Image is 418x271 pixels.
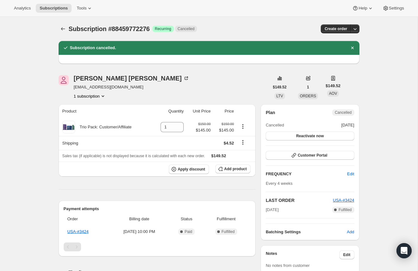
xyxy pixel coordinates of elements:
th: Quantity [152,104,186,118]
nav: Pagination [64,242,251,251]
h2: Subscription cancelled. [70,45,116,51]
button: Shipping actions [238,139,248,146]
img: product img [62,121,75,133]
th: Unit Price [186,104,212,118]
span: Subscription #88459772276 [69,25,150,32]
span: $4.52 [224,141,234,145]
button: Settings [379,4,408,13]
button: Subscriptions [36,4,72,13]
th: Product [59,104,152,118]
span: Settings [389,6,404,11]
span: LTV [276,94,283,98]
span: Help [358,6,367,11]
span: Recurring [155,26,171,31]
span: Add product [224,166,247,171]
span: Cancelled [266,122,284,128]
span: [EMAIL_ADDRESS][DOMAIN_NAME] [74,84,189,90]
th: Shipping [59,136,152,150]
span: Status [171,216,202,222]
span: $149.52 [211,153,226,158]
button: Product actions [238,123,248,130]
span: Tony Johnson [59,75,69,85]
span: Cancelled [335,110,351,115]
th: Order [64,212,109,226]
th: Price [212,104,236,118]
button: Add [343,227,358,237]
button: Reactivate now [266,132,354,140]
small: $150.00 [198,122,211,126]
span: 1 [307,85,309,90]
h2: FREQUENCY [266,171,347,177]
span: ORDERS [300,94,316,98]
button: Edit [343,169,358,179]
button: Subscriptions [59,24,67,33]
span: Tools [77,6,86,11]
span: Fulfillment [206,216,247,222]
h3: Notes [266,250,339,259]
button: Product actions [74,93,106,99]
span: Sales tax (if applicable) is not displayed because it is calculated with each new order. [62,154,205,158]
span: Analytics [14,6,31,11]
button: $149.52 [269,83,290,92]
span: [DATE] · 10:00 PM [111,229,168,235]
span: AOV [329,91,337,96]
button: Help [348,4,377,13]
button: Customer Portal [266,151,354,160]
span: $149.52 [326,83,340,89]
span: Edit [343,252,351,257]
span: Customer Portal [298,153,327,158]
span: Subscriptions [40,6,68,11]
button: Edit [339,250,354,259]
button: Tools [73,4,97,13]
span: [DATE] [341,122,354,128]
h2: Plan [266,109,275,116]
span: Paid [185,229,192,234]
button: Apply discount [169,165,209,174]
div: Open Intercom Messenger [396,243,412,258]
span: [DATE] [266,207,279,213]
h2: Payment attempts [64,206,251,212]
button: Analytics [10,4,35,13]
span: $149.52 [273,85,287,90]
span: Cancelled [178,26,194,31]
span: Fulfilled [222,229,235,234]
button: Add product [215,165,250,173]
span: Create order [325,26,347,31]
small: $150.00 [222,122,234,126]
span: $145.00 [196,127,211,133]
span: Fulfilled [339,207,351,212]
a: USA-#3424 [67,229,89,234]
h6: Batching Settings [266,229,347,235]
span: Apply discount [178,167,205,172]
span: Every 4 weeks [266,181,293,186]
button: 1 [303,83,313,92]
span: $145.00 [214,127,234,133]
div: Trio Pack: Customer/Affiliate [75,124,132,130]
span: Reactivate now [296,133,324,139]
div: [PERSON_NAME] [PERSON_NAME] [74,75,189,81]
button: Create order [321,24,351,33]
span: Add [347,229,354,235]
button: USA-#3424 [333,197,354,203]
span: Edit [347,171,354,177]
h2: LAST ORDER [266,197,333,203]
span: Billing date [111,216,168,222]
button: Dismiss notification [348,43,357,52]
span: No notes from customer [266,263,310,268]
a: USA-#3424 [333,198,354,203]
